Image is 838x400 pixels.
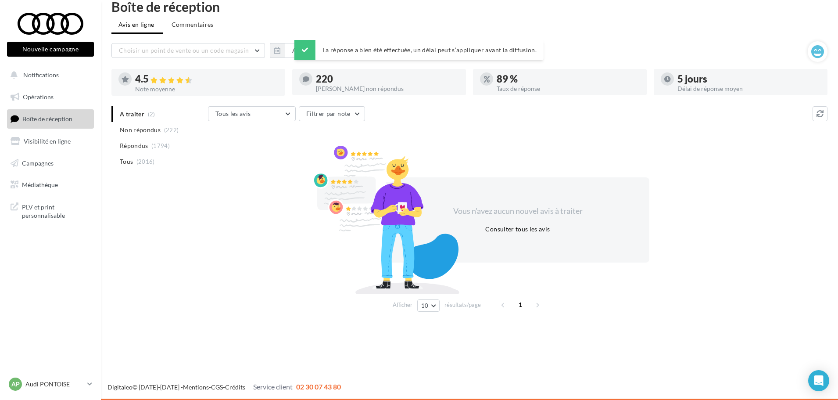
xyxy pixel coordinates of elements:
span: Campagnes [22,159,54,166]
a: Médiathèque [5,176,96,194]
div: [PERSON_NAME] non répondus [316,86,459,92]
a: Visibilité en ligne [5,132,96,151]
button: Tous les avis [208,106,296,121]
button: 10 [417,299,440,312]
span: Service client [253,382,293,391]
a: Crédits [225,383,245,391]
span: (222) [164,126,179,133]
a: Digitaleo [107,383,133,391]
span: Médiathèque [22,181,58,188]
div: 4.5 [135,74,278,84]
span: résultats/page [444,301,481,309]
button: Filtrer par note [299,106,365,121]
span: Visibilité en ligne [24,137,71,145]
span: Tous les avis [215,110,251,117]
div: 89 % [497,74,640,84]
button: Nouvelle campagne [7,42,94,57]
span: Choisir un point de vente ou un code magasin [119,47,249,54]
span: Afficher [393,301,412,309]
span: (1794) [151,142,170,149]
div: La réponse a bien été effectuée, un délai peut s’appliquer avant la diffusion. [294,40,544,60]
span: 1 [513,298,527,312]
span: Boîte de réception [22,115,72,123]
span: Non répondus [120,126,161,134]
button: Consulter tous les avis [482,224,553,234]
div: Délai de réponse moyen [677,86,820,92]
span: Tous [120,157,133,166]
a: AP Audi PONTOISE [7,376,94,393]
span: 10 [421,302,429,309]
span: Commentaires [172,20,214,29]
button: Notifications [5,66,92,84]
span: (2016) [136,158,155,165]
span: © [DATE]-[DATE] - - - [107,383,341,391]
span: Répondus [120,141,148,150]
a: Opérations [5,88,96,106]
span: PLV et print personnalisable [22,201,90,220]
div: 5 jours [677,74,820,84]
button: Choisir un point de vente ou un code magasin [111,43,265,58]
span: 02 30 07 43 80 [296,382,341,391]
button: Au total [285,43,323,58]
a: Campagnes [5,154,96,173]
button: Au total [270,43,323,58]
div: Taux de réponse [497,86,640,92]
div: 220 [316,74,459,84]
a: CGS [211,383,223,391]
p: Audi PONTOISE [25,380,84,389]
a: PLV et print personnalisable [5,198,96,223]
div: Open Intercom Messenger [808,370,829,391]
span: AP [11,380,20,389]
a: Mentions [183,383,209,391]
div: Vous n'avez aucun nouvel avis à traiter [442,205,593,217]
a: Boîte de réception [5,109,96,128]
span: Opérations [23,93,54,101]
span: Notifications [23,71,59,79]
div: Note moyenne [135,86,278,92]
